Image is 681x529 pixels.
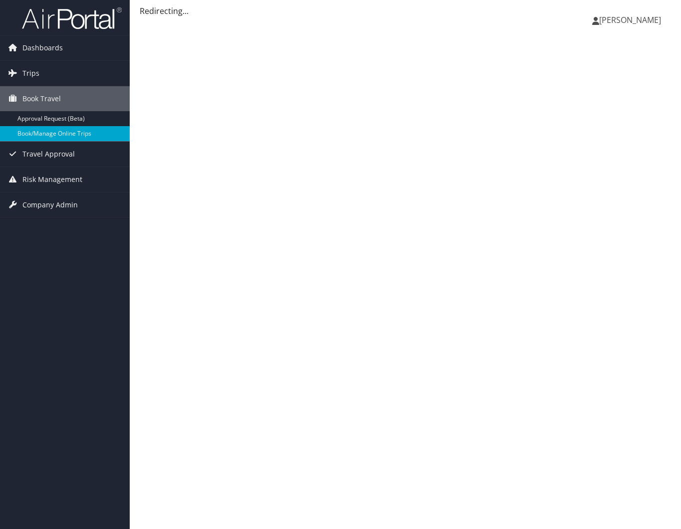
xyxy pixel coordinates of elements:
span: Risk Management [22,167,82,192]
a: [PERSON_NAME] [592,5,671,35]
span: Company Admin [22,192,78,217]
span: Travel Approval [22,142,75,167]
span: Dashboards [22,35,63,60]
div: Redirecting... [140,5,671,17]
span: Trips [22,61,39,86]
span: Book Travel [22,86,61,111]
img: airportal-logo.png [22,6,122,30]
span: [PERSON_NAME] [599,14,661,25]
